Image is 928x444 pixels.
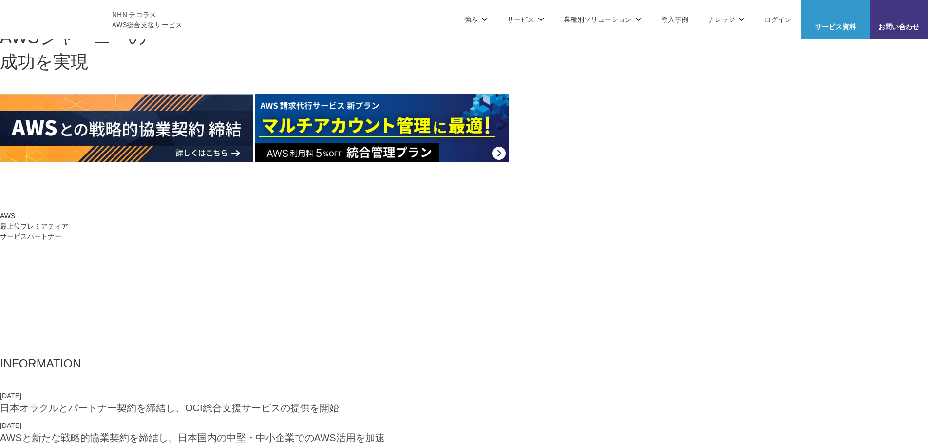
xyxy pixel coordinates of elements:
[464,14,488,24] p: 強み
[112,9,183,30] span: NHN テコラス AWS総合支援サービス
[507,14,544,24] p: サービス
[564,14,642,24] p: 業種別ソリューション
[764,14,792,24] a: ログイン
[15,7,183,31] a: AWS総合支援サービス C-Chorus NHN テコラスAWS総合支援サービス
[870,21,928,32] span: お問い合わせ
[801,21,870,32] span: サービス資料
[708,14,745,24] p: ナレッジ
[255,94,509,162] img: AWS請求代行サービス 統合管理プラン
[15,7,97,31] img: AWS総合支援サービス C-Chorus
[661,14,688,24] a: 導入事例
[828,7,843,19] img: AWS総合支援サービス C-Chorus サービス資料
[891,7,907,19] img: お問い合わせ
